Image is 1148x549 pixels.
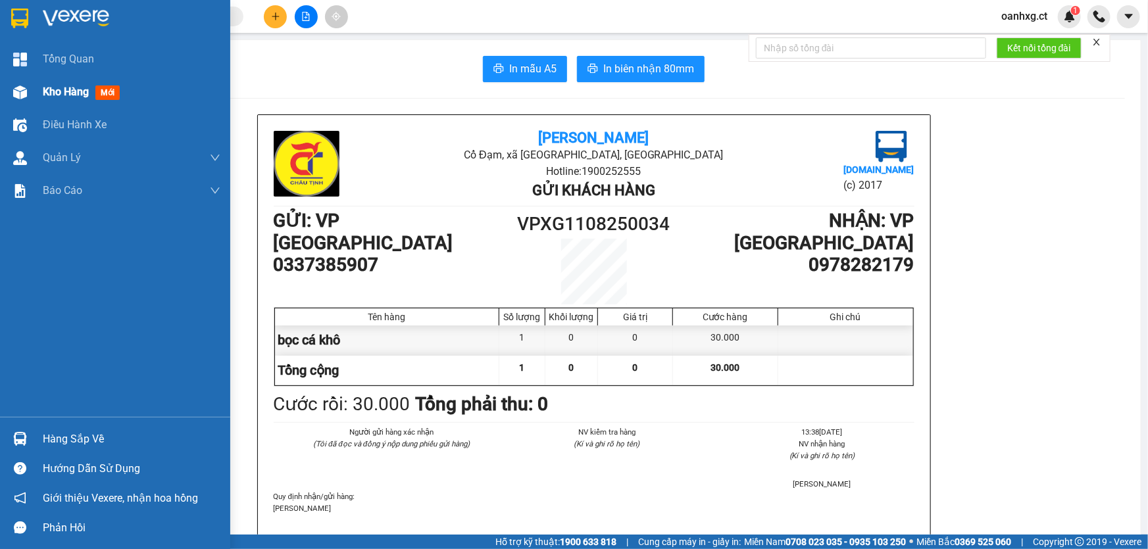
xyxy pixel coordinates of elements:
div: Ghi chú [782,312,910,322]
b: GỬI : VP [GEOGRAPHIC_DATA] [16,95,196,139]
span: file-add [301,12,311,21]
span: Tổng cộng [278,362,339,378]
img: dashboard-icon [13,53,27,66]
img: logo.jpg [16,16,82,82]
img: icon-new-feature [1064,11,1076,22]
span: 0 [633,362,638,373]
div: Cước rồi : 30.000 [274,390,411,419]
span: ⚪️ [909,539,913,544]
div: Phản hồi [43,518,220,538]
li: Hotline: 1900252555 [380,163,807,179]
b: GỬI : VP [GEOGRAPHIC_DATA] [274,210,453,254]
button: caret-down [1117,5,1140,28]
span: Báo cáo [43,182,82,199]
li: (c) 2017 [843,177,914,193]
span: Tổng Quan [43,51,94,67]
span: aim [332,12,341,21]
div: 0 [598,325,673,355]
span: Hỗ trợ kỹ thuật: [495,535,616,549]
span: message [14,521,26,534]
h1: 0337385907 [274,254,514,276]
span: Điều hành xe [43,116,107,133]
img: logo-vxr [11,9,28,28]
span: Giới thiệu Vexere, nhận hoa hồng [43,490,198,506]
span: down [210,153,220,163]
li: NV kiểm tra hàng [515,426,699,438]
input: Nhập số tổng đài [756,37,986,59]
li: Hotline: 1900252555 [123,49,550,65]
div: 1 [499,325,545,355]
div: Tên hàng [278,312,496,322]
span: mới [95,85,120,100]
span: Cung cấp máy in - giấy in: [638,535,741,549]
div: Số lượng [503,312,541,322]
span: caret-down [1123,11,1135,22]
span: down [210,185,220,196]
button: plus [264,5,287,28]
span: printer [587,63,598,76]
b: Gửi khách hàng [532,182,655,199]
span: 30.000 [711,362,739,373]
span: In mẫu A5 [509,60,557,77]
img: solution-icon [13,184,27,198]
li: [PERSON_NAME] [730,478,914,490]
span: 0 [569,362,574,373]
b: [PERSON_NAME] [538,130,649,146]
i: (Tôi đã đọc và đồng ý nộp dung phiếu gửi hàng) [313,439,470,448]
i: (Kí và ghi rõ họ tên) [574,439,639,448]
button: printerIn biên nhận 80mm [577,56,705,82]
img: warehouse-icon [13,432,27,446]
span: 1 [1073,6,1078,15]
div: Quy định nhận/gửi hàng : [274,490,914,514]
button: file-add [295,5,318,28]
li: Cổ Đạm, xã [GEOGRAPHIC_DATA], [GEOGRAPHIC_DATA] [380,147,807,163]
span: question-circle [14,462,26,475]
span: 1 [520,362,525,373]
strong: 0708 023 035 - 0935 103 250 [786,537,906,547]
h1: VPXG1108250034 [514,210,674,239]
sup: 1 [1071,6,1080,15]
span: Kết nối tổng đài [1007,41,1071,55]
i: (Kí và ghi rõ họ tên) [789,451,855,460]
li: Người gửi hàng xác nhận [300,426,484,438]
button: printerIn mẫu A5 [483,56,567,82]
li: NV nhận hàng [730,438,914,450]
span: Quản Lý [43,149,81,166]
span: notification [14,492,26,504]
span: Miền Nam [744,535,906,549]
li: 13:38[DATE] [730,426,914,438]
span: Kho hàng [43,85,89,98]
img: warehouse-icon [13,85,27,99]
span: | [1021,535,1023,549]
span: In biên nhận 80mm [603,60,694,77]
strong: 1900 633 818 [560,537,616,547]
b: NHẬN : VP [GEOGRAPHIC_DATA] [735,210,914,254]
div: 30.000 [673,325,778,355]
button: aim [325,5,348,28]
li: Cổ Đạm, xã [GEOGRAPHIC_DATA], [GEOGRAPHIC_DATA] [123,32,550,49]
button: Kết nối tổng đài [997,37,1082,59]
span: copyright [1075,537,1084,546]
div: Hướng dẫn sử dụng [43,459,220,479]
span: plus [271,12,280,21]
img: warehouse-icon [13,118,27,132]
span: Miền Bắc [916,535,1011,549]
span: oanhxg.ct [991,8,1058,24]
span: printer [493,63,504,76]
div: 0 [545,325,598,355]
img: phone-icon [1093,11,1105,22]
strong: 0369 525 060 [955,537,1011,547]
span: close [1092,37,1101,47]
b: Tổng phải thu: 0 [416,393,549,415]
div: Cước hàng [676,312,774,322]
div: Giá trị [601,312,669,322]
b: [DOMAIN_NAME] [843,164,914,175]
p: [PERSON_NAME] [274,502,914,514]
div: Khối lượng [549,312,594,322]
img: warehouse-icon [13,151,27,165]
img: logo.jpg [876,131,907,162]
img: logo.jpg [274,131,339,197]
span: | [626,535,628,549]
div: Hàng sắp về [43,429,220,449]
h1: 0978282179 [674,254,914,276]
